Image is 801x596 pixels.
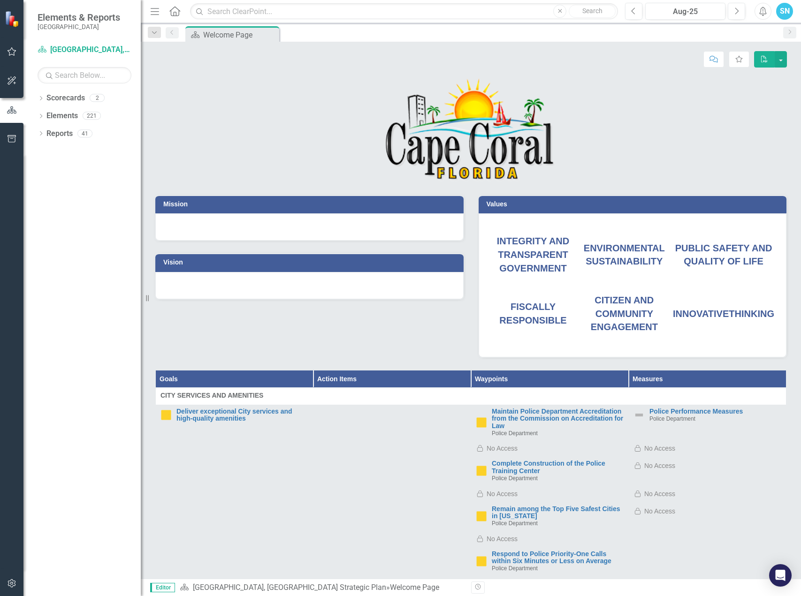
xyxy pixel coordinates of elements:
span: Police Department [492,430,538,437]
input: Search Below... [38,67,131,83]
div: No Access [487,534,518,543]
a: [GEOGRAPHIC_DATA], [GEOGRAPHIC_DATA] Strategic Plan [38,45,131,55]
td: Double-Click to Edit [156,387,786,405]
div: Open Intercom Messenger [769,564,792,587]
td: Double-Click to Edit Right Click for Context Menu [471,457,629,485]
span: Police Department [492,475,538,482]
span: ENVIRONMENTAL SUSTAINABILITY [584,243,665,267]
a: Maintain Police Department Accreditation from the Commission on Accreditation for Law [492,408,624,430]
a: Scorecards [46,93,85,104]
a: Reports [46,128,73,139]
span: INNOVATIVE [673,309,774,319]
td: Double-Click to Edit Right Click for Context Menu [471,405,629,440]
td: Double-Click to Edit Right Click for Context Menu [629,405,786,440]
img: In Progress or Needs Work [476,465,487,476]
span: INTEGRITY AND TRANSPARENT GOVERNMENT [497,236,569,273]
td: Double-Click to Edit Right Click for Context Menu [471,502,629,530]
div: No Access [644,461,675,470]
img: Cape Coral, FL -- Logo [385,77,557,182]
button: SN [776,3,793,20]
span: FISCALLY RESPONSIBLE [499,302,566,325]
button: Aug-25 [645,3,725,20]
div: Aug-25 [648,6,722,17]
span: ENGAGEMENT [591,322,658,332]
a: Police Performance Measures [649,408,781,415]
div: No Access [487,444,518,453]
h3: Values [487,201,782,208]
div: No Access [644,506,675,516]
span: Search [582,7,603,15]
span: Police Department [492,520,538,527]
a: Deliver exceptional City services and high-quality amenities [176,408,308,422]
img: In Progress or Needs Work [476,556,487,567]
input: Search ClearPoint... [190,3,618,20]
span: PUBLIC SAFETY AND QUALITY OF LIFE [675,243,772,267]
a: Remain among the Top Five Safest Cities in [US_STATE] [492,505,624,520]
div: Welcome Page [390,583,439,592]
div: No Access [644,489,675,498]
span: Police Department [649,415,695,422]
div: No Access [644,444,675,453]
a: [GEOGRAPHIC_DATA], [GEOGRAPHIC_DATA] Strategic Plan [193,583,386,592]
span: Police Department [492,565,538,572]
div: » [180,582,464,593]
span: Elements & Reports [38,12,120,23]
img: In Progress or Needs Work [476,417,487,428]
a: Respond to Police Priority-One Calls within Six Minutes or Less on Average [492,551,624,565]
small: [GEOGRAPHIC_DATA] [38,23,120,30]
h3: Vision [163,259,459,266]
img: Not Defined [633,409,645,421]
a: Elements [46,111,78,121]
span: CITY SERVICES AND AMENITIES [160,391,781,400]
div: No Access [487,489,518,498]
img: In Progress or Needs Work [160,409,172,421]
div: 41 [77,129,92,137]
h3: Mission [163,201,459,208]
span: Editor [150,583,175,592]
div: Welcome Page [203,29,277,41]
span: CITIZEN AND COMMUNITY [595,295,654,319]
td: Double-Click to Edit Right Click for Context Menu [471,547,629,575]
span: THINKING [729,309,774,319]
div: 2 [90,94,105,102]
img: ClearPoint Strategy [5,11,21,27]
a: Complete Construction of the Police Training Center [492,460,624,475]
div: 221 [83,112,101,120]
img: In Progress or Needs Work [476,511,487,522]
button: Search [569,5,616,18]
